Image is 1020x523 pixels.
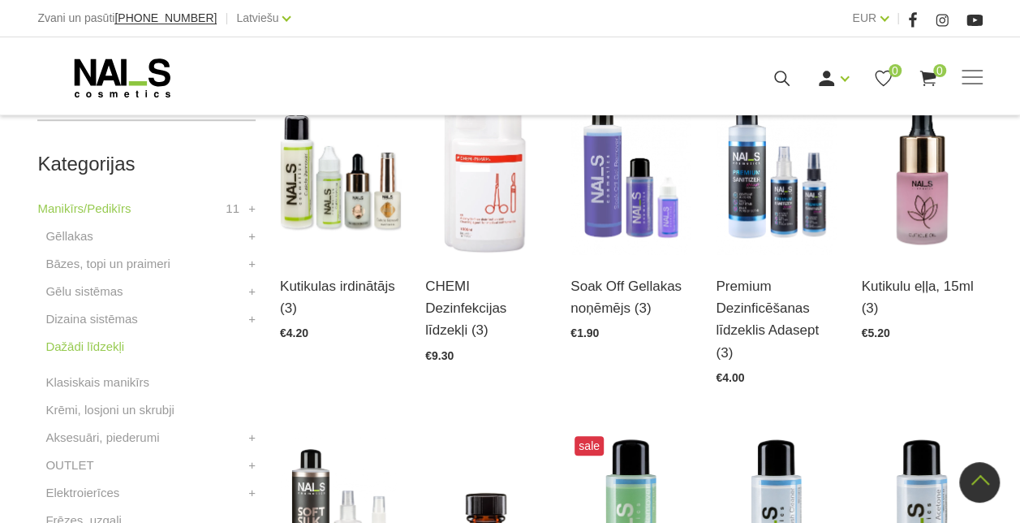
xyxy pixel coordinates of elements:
[716,89,837,255] img: Pielietošanas sfēra profesionālai lietošanai: Medicīnisks līdzeklis paredzēts roku un virsmu dezi...
[570,275,691,319] a: Soak Off Gellakas noņēmējs (3)
[716,371,744,384] span: €4.00
[425,89,546,255] img: STERISEPT INSTRU 1L (SPORICĪDS)Sporicīds instrumentu dezinfekcijas un mazgāšanas līdzeklis invent...
[575,436,604,456] span: sale
[280,275,401,319] a: Kutikulas irdinātājs (3)
[861,89,982,255] img: Mitrinoša, mīkstinoša un aromātiska kutikulas eļļa. Bagāta ar nepieciešamo omega-3, 6 un 9, kā ar...
[37,8,217,28] div: Zvani un pasūti
[248,199,256,218] a: +
[45,400,174,420] a: Krēmi, losjoni un skrubji
[280,326,308,339] span: €4.20
[114,12,217,24] a: [PHONE_NUMBER]
[45,227,93,246] a: Gēllakas
[425,275,546,342] a: CHEMI Dezinfekcijas līdzekļi (3)
[280,89,401,255] img: Līdzeklis kutikulas mīkstināšanai un irdināšanai vien pāris sekunžu laikā. Ideāli piemērots kutik...
[889,64,902,77] span: 0
[226,199,239,218] span: 11
[45,483,119,503] a: Elektroierīces
[37,199,131,218] a: Manikīrs/Pedikīrs
[248,309,256,329] a: +
[45,337,124,357] a: Dažādi līdzekļi
[570,89,691,255] img: Profesionāls šķīdums gellakas un citu “soak off” produktu ātrai noņemšanai.Nesausina rokas.Tilpum...
[716,275,837,364] a: Premium Dezinficēšanas līdzeklis Adasept (3)
[933,64,946,77] span: 0
[45,456,93,475] a: OUTLET
[225,8,228,28] span: |
[236,8,278,28] a: Latviešu
[897,8,900,28] span: |
[45,254,170,274] a: Bāzes, topi un praimeri
[570,326,599,339] span: €1.90
[45,373,149,392] a: Klasiskais manikīrs
[918,68,938,89] a: 0
[37,153,256,175] h2: Kategorijas
[861,326,889,339] span: €5.20
[45,282,123,301] a: Gēlu sistēmas
[114,11,217,24] span: [PHONE_NUMBER]
[852,8,876,28] a: EUR
[248,456,256,475] a: +
[248,483,256,503] a: +
[248,227,256,246] a: +
[248,254,256,274] a: +
[861,275,982,319] a: Kutikulu eļļa, 15ml (3)
[45,428,159,447] a: Aksesuāri, piederumi
[248,282,256,301] a: +
[425,349,454,362] span: €9.30
[248,428,256,447] a: +
[873,68,893,89] a: 0
[45,309,137,329] a: Dizaina sistēmas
